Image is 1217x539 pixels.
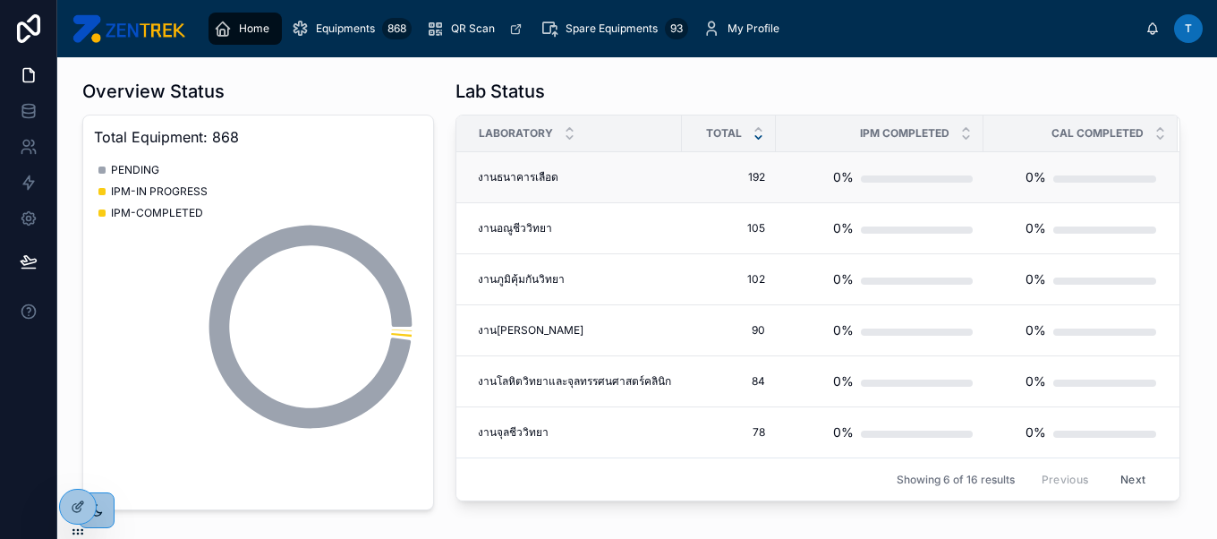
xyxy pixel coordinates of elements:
a: 102 [693,272,765,287]
span: T [1185,21,1192,36]
span: IPM-COMPLETED [111,206,203,220]
a: 0% [984,364,1156,399]
a: งานโลหิตวิทยาและจุลทรรศนศาสตร์คลินิก [478,374,671,389]
span: My Profile [728,21,779,36]
span: CAL COMPLETED [1051,126,1144,141]
a: 84 [693,374,765,389]
div: 0% [1026,159,1046,195]
span: งาน[PERSON_NAME] [478,323,583,338]
a: Spare Equipments93 [535,13,694,45]
div: 0% [1026,364,1046,399]
span: งานธนาคารเลือด [478,170,558,184]
span: งานภูมิคุ้มกันวิทยา [478,272,565,287]
a: 0% [787,159,973,195]
span: Total [706,126,742,141]
a: 90 [693,323,765,338]
div: 0% [833,312,854,348]
div: 0% [1026,312,1046,348]
img: App logo [72,14,185,43]
a: 78 [693,425,765,440]
a: 0% [984,415,1156,450]
div: 0% [833,210,854,246]
span: Total Equipment: 868 [94,126,422,148]
a: 0% [984,210,1156,246]
a: 105 [693,221,765,235]
a: 0% [787,261,973,297]
span: Home [239,21,269,36]
a: 0% [984,159,1156,195]
a: Home [209,13,282,45]
div: 93 [665,18,688,39]
div: 0% [833,415,854,450]
a: 192 [693,170,765,184]
span: Showing 6 of 16 results [897,473,1015,487]
div: 0% [1026,415,1046,450]
a: 0% [787,312,973,348]
a: Equipments868 [285,13,417,45]
h1: Overview Status [82,79,225,104]
span: IPM-IN PROGRESS [111,184,208,199]
span: Laboratory [479,126,553,141]
a: 0% [984,261,1156,297]
div: 0% [833,261,854,297]
div: 0% [833,364,854,399]
span: งานจุลชีววิทยา [478,425,549,440]
a: 0% [787,415,973,450]
span: Equipments [316,21,375,36]
a: 0% [787,364,973,399]
a: งานธนาคารเลือด [478,170,671,184]
a: งาน[PERSON_NAME] [478,323,671,338]
div: 868 [382,18,412,39]
a: My Profile [697,13,792,45]
a: งานจุลชีววิทยา [478,425,671,440]
a: QR Scan [421,13,532,45]
a: 0% [984,312,1156,348]
div: 0% [1026,261,1046,297]
span: งานอณูชีววิทยา [478,221,552,235]
span: IPM COMPLETED [860,126,949,141]
div: chart [94,155,422,499]
div: 0% [833,159,854,195]
a: งานภูมิคุ้มกันวิทยา [478,272,671,287]
span: Spare Equipments [566,21,658,36]
div: scrollable content [200,9,1145,48]
button: Next [1108,466,1158,493]
a: 0% [787,210,973,246]
a: งานอณูชีววิทยา [478,221,671,235]
div: 0% [1026,210,1046,246]
h1: Lab Status [455,79,545,104]
span: PENDING [111,163,159,177]
span: QR Scan [451,21,495,36]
